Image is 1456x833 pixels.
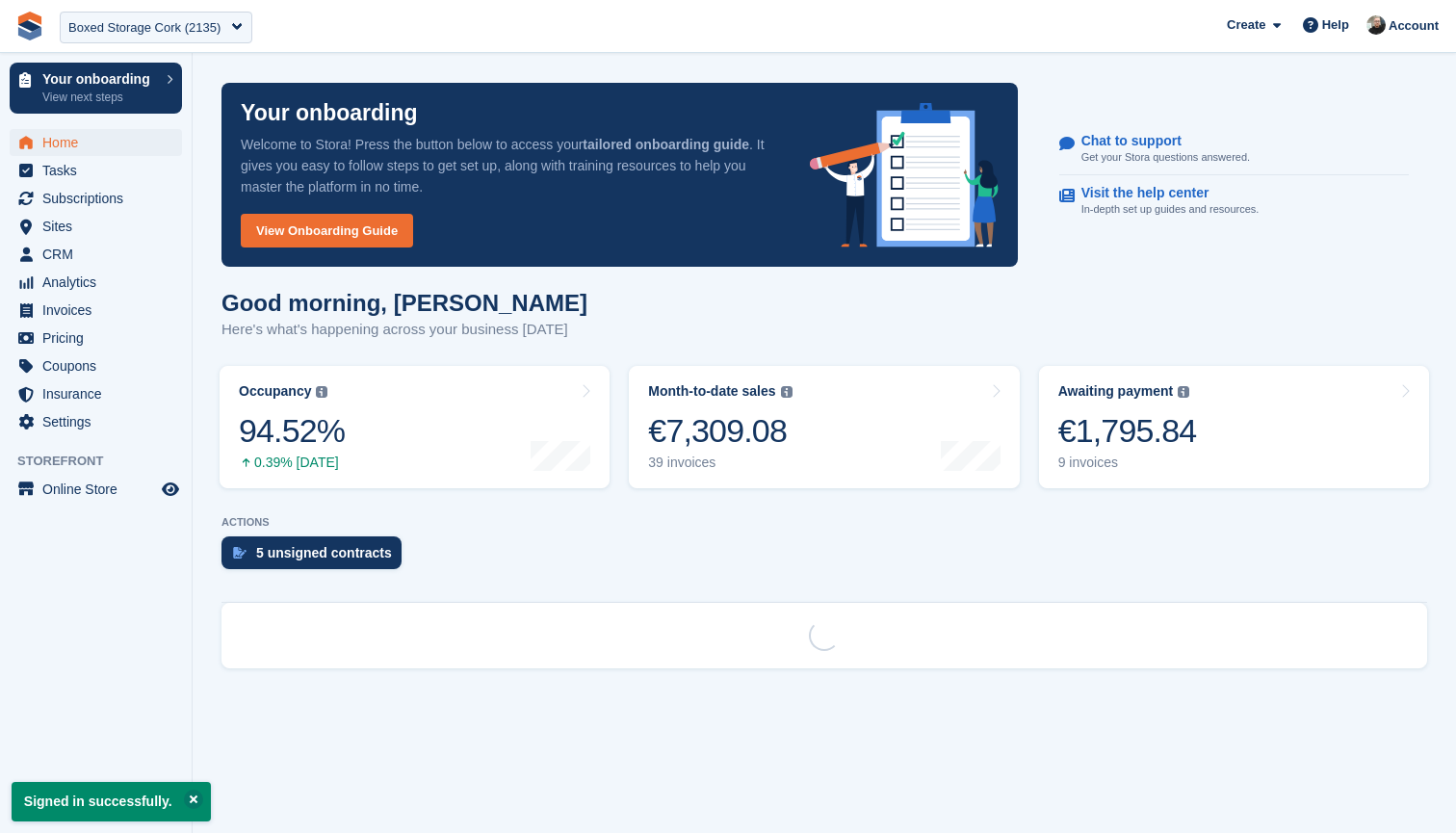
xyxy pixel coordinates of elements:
div: Occupancy [239,383,311,400]
a: menu [10,476,182,503]
span: Coupons [42,352,158,379]
div: 9 invoices [1058,455,1197,471]
div: 94.52% [239,411,345,451]
p: Visit the help center [1081,185,1244,201]
p: Chat to support [1081,133,1235,149]
span: Subscriptions [42,185,158,212]
a: menu [10,325,182,351]
a: Awaiting payment €1,795.84 9 invoices [1039,366,1429,488]
img: stora-icon-8386f47178a22dfd0bd8f6a31ec36ba5ce8667c1dd55bd0f319d3a0aa187defe.svg [15,12,44,40]
a: menu [10,352,182,379]
h1: Good morning, [PERSON_NAME] [221,290,587,316]
span: Invoices [42,297,158,324]
a: menu [10,157,182,184]
img: Tom Huddleston [1366,15,1386,35]
p: ACTIONS [221,516,1427,529]
div: €1,795.84 [1058,411,1197,451]
a: 5 unsigned contracts [221,536,411,579]
span: Analytics [42,269,158,296]
span: Online Store [42,476,158,503]
div: €7,309.08 [648,411,792,451]
img: icon-info-grey-7440780725fd019a000dd9b08b2336e03edf1995a4989e88bcd33f0948082b44.svg [1178,386,1189,398]
a: menu [10,408,182,435]
span: Create [1227,15,1265,35]
a: menu [10,269,182,296]
img: onboarding-info-6c161a55d2c0e0a8cae90662b2fe09162a5109e8cc188191df67fb4f79e88e88.svg [810,103,999,247]
img: contract_signature_icon-13c848040528278c33f63329250d36e43548de30e8caae1d1a13099fd9432cc5.svg [233,547,247,559]
a: Visit the help center In-depth set up guides and resources. [1059,175,1409,227]
span: Storefront [17,452,192,471]
a: menu [10,185,182,212]
div: 39 invoices [648,455,792,471]
span: Tasks [42,157,158,184]
span: Help [1322,15,1349,35]
a: menu [10,380,182,407]
img: icon-info-grey-7440780725fd019a000dd9b08b2336e03edf1995a4989e88bcd33f0948082b44.svg [781,386,793,398]
div: 5 unsigned contracts [256,545,392,560]
a: View Onboarding Guide [241,214,413,247]
div: 0.39% [DATE] [239,455,345,471]
span: Sites [42,213,158,240]
a: Occupancy 94.52% 0.39% [DATE] [220,366,610,488]
p: In-depth set up guides and resources. [1081,201,1260,218]
div: Boxed Storage Cork (2135) [68,18,221,38]
a: menu [10,297,182,324]
a: Month-to-date sales €7,309.08 39 invoices [629,366,1019,488]
span: Account [1389,16,1439,36]
span: Home [42,129,158,156]
a: menu [10,241,182,268]
span: Pricing [42,325,158,351]
a: Your onboarding View next steps [10,63,182,114]
p: Signed in successfully. [12,782,211,821]
div: Month-to-date sales [648,383,775,400]
p: View next steps [42,89,157,106]
a: menu [10,129,182,156]
span: Settings [42,408,158,435]
a: Preview store [159,478,182,501]
p: Here's what's happening across your business [DATE] [221,319,587,341]
a: Chat to support Get your Stora questions answered. [1059,123,1409,176]
span: CRM [42,241,158,268]
a: menu [10,213,182,240]
p: Your onboarding [241,102,418,124]
p: Get your Stora questions answered. [1081,149,1250,166]
span: Insurance [42,380,158,407]
img: icon-info-grey-7440780725fd019a000dd9b08b2336e03edf1995a4989e88bcd33f0948082b44.svg [316,386,327,398]
strong: tailored onboarding guide [583,137,749,152]
p: Welcome to Stora! Press the button below to access your . It gives you easy to follow steps to ge... [241,134,779,197]
p: Your onboarding [42,72,157,86]
div: Awaiting payment [1058,383,1174,400]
